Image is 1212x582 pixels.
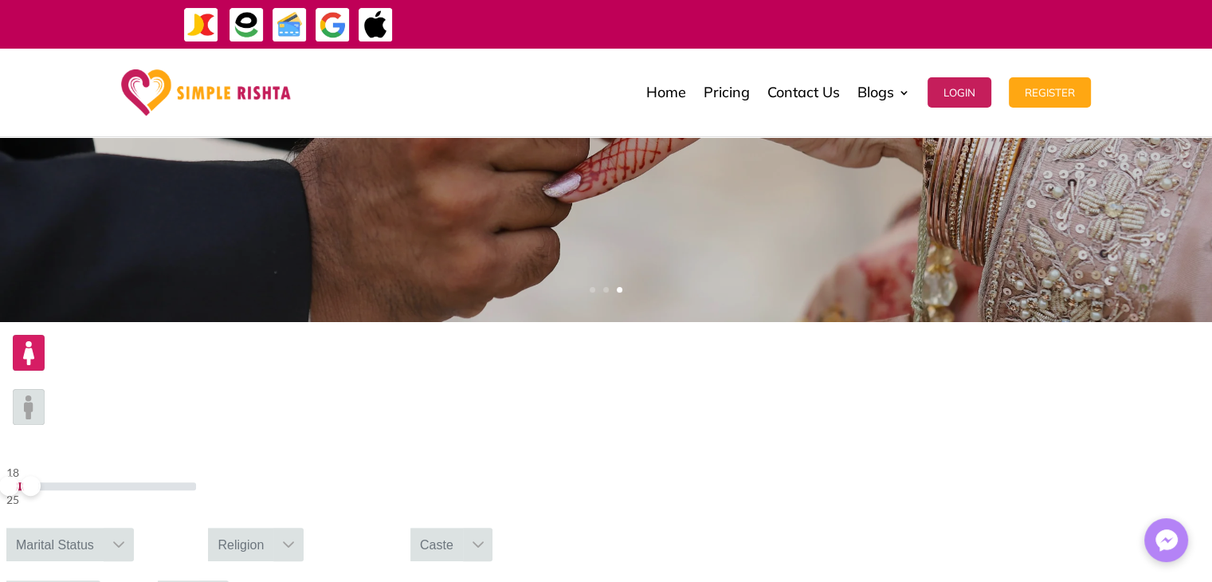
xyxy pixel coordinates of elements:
img: GooglePay-icon [315,7,351,43]
div: Marital Status [6,528,104,561]
button: Login [928,77,991,108]
img: ApplePay-icon [358,7,394,43]
a: 2 [603,287,609,293]
a: Home [646,53,686,132]
button: Register [1009,77,1091,108]
div: Caste [410,528,463,561]
img: EasyPaisa-icon [229,7,265,43]
a: Pricing [704,53,750,132]
img: JazzCash-icon [183,7,219,43]
a: Contact Us [767,53,840,132]
div: Religion [208,528,273,561]
a: Register [1009,53,1091,132]
a: 1 [590,287,595,293]
a: Blogs [857,53,910,132]
div: 25 [6,490,196,509]
a: 3 [617,287,622,293]
div: 18 [6,463,196,482]
img: Credit Cards [272,7,308,43]
img: Messenger [1151,525,1183,556]
a: Login [928,53,991,132]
